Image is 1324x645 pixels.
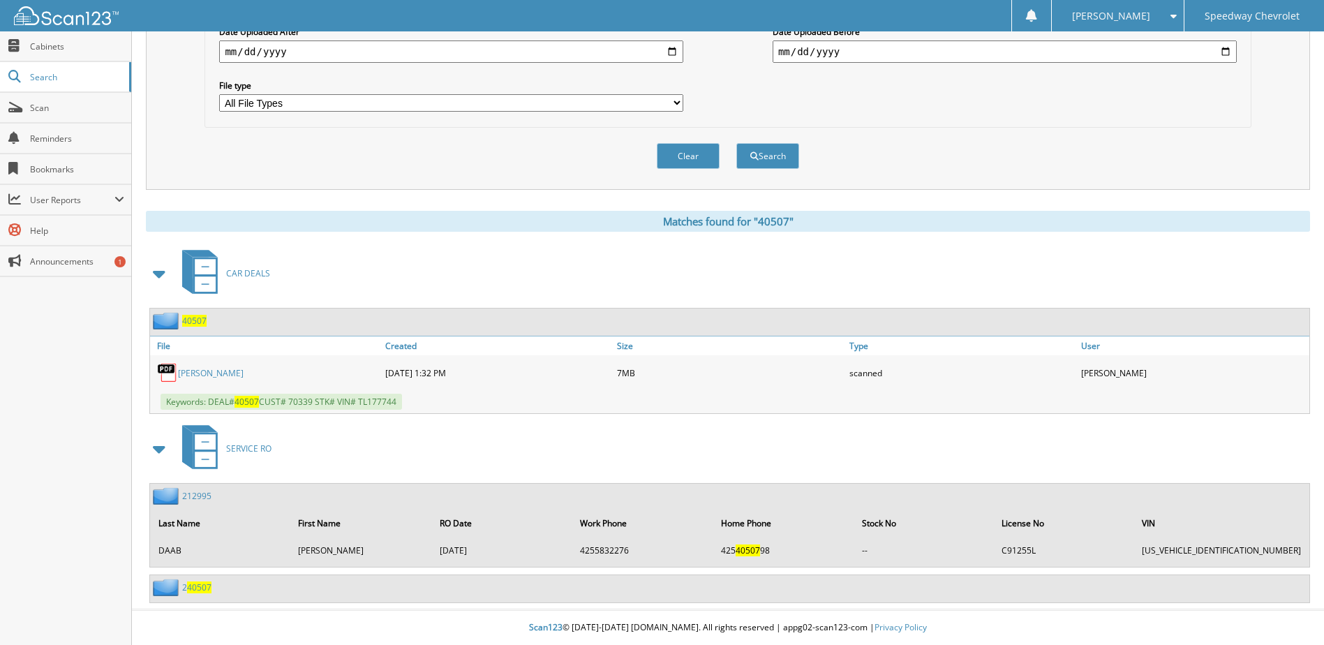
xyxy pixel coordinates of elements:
[14,6,119,25] img: scan123-logo-white.svg
[30,255,124,267] span: Announcements
[714,539,854,562] td: 425 98
[846,336,1078,355] a: Type
[30,163,124,175] span: Bookmarks
[1072,12,1150,20] span: [PERSON_NAME]
[773,40,1237,63] input: end
[174,421,272,476] a: SERVICE RO
[613,359,845,387] div: 7MB
[153,579,182,596] img: folder2.png
[30,71,122,83] span: Search
[573,539,713,562] td: 4255832276
[1135,509,1308,537] th: VIN
[151,509,290,537] th: Last Name
[291,509,431,537] th: First Name
[174,246,270,301] a: CAR DEALS
[219,26,683,38] label: Date Uploaded After
[114,256,126,267] div: 1
[182,581,211,593] a: 240507
[846,359,1078,387] div: scanned
[433,539,572,562] td: [DATE]
[157,362,178,383] img: PDF.png
[1078,359,1309,387] div: [PERSON_NAME]
[235,396,259,408] span: 40507
[382,359,613,387] div: [DATE] 1:32 PM
[219,80,683,91] label: File type
[153,312,182,329] img: folder2.png
[182,490,211,502] a: 212995
[1205,12,1300,20] span: Speedway Chevrolet
[30,225,124,237] span: Help
[187,581,211,593] span: 40507
[178,367,244,379] a: [PERSON_NAME]
[153,487,182,505] img: folder2.png
[30,102,124,114] span: Scan
[736,544,760,556] span: 40507
[146,211,1310,232] div: Matches found for "40507"
[132,611,1324,645] div: © [DATE]-[DATE] [DOMAIN_NAME]. All rights reserved | appg02-scan123-com |
[573,509,713,537] th: Work Phone
[714,509,854,537] th: Home Phone
[161,394,402,410] span: Keywords: DEAL# CUST# 70339 STK# VIN# TL177744
[182,315,207,327] a: 40507
[875,621,927,633] a: Privacy Policy
[613,336,845,355] a: Size
[657,143,720,169] button: Clear
[30,194,114,206] span: User Reports
[1078,336,1309,355] a: User
[151,539,290,562] td: DAAB
[736,143,799,169] button: Search
[995,509,1133,537] th: License No
[30,40,124,52] span: Cabinets
[529,621,563,633] span: Scan123
[773,26,1237,38] label: Date Uploaded Before
[855,539,993,562] td: --
[995,539,1133,562] td: C91255L
[291,539,431,562] td: [PERSON_NAME]
[855,509,993,537] th: Stock No
[219,40,683,63] input: start
[226,267,270,279] span: CAR DEALS
[226,443,272,454] span: SERVICE RO
[30,133,124,144] span: Reminders
[1254,578,1324,645] iframe: Chat Widget
[150,336,382,355] a: File
[1135,539,1308,562] td: [US_VEHICLE_IDENTIFICATION_NUMBER]
[433,509,572,537] th: RO Date
[382,336,613,355] a: Created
